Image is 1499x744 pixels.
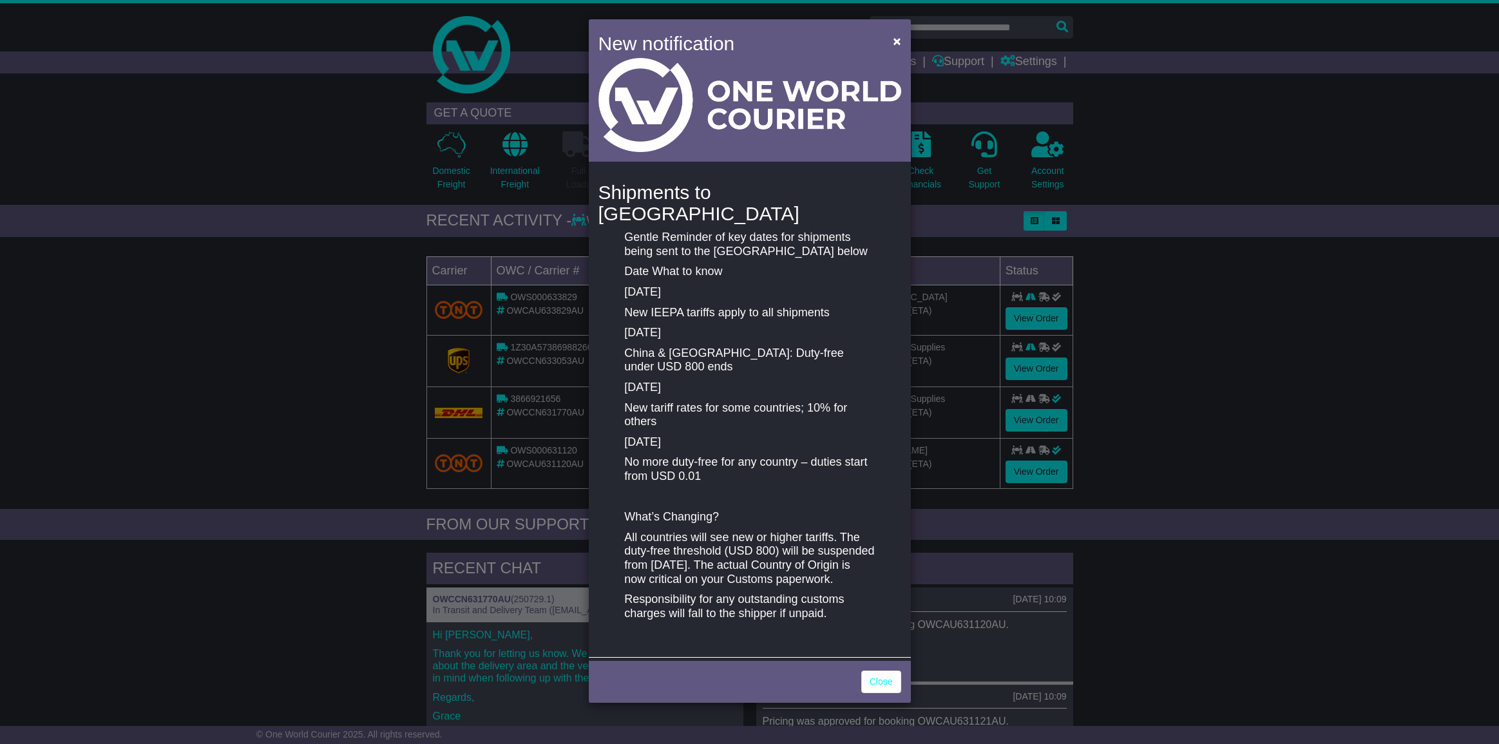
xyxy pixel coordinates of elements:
[624,401,874,429] p: New tariff rates for some countries; 10% for others
[624,531,874,586] p: All countries will see new or higher tariffs. The duty-free threshold (USD 800) will be suspended...
[624,510,874,524] p: What’s Changing?
[624,347,874,374] p: China & [GEOGRAPHIC_DATA]: Duty-free under USD 800 ends
[893,33,901,48] span: ×
[624,265,874,279] p: Date What to know
[598,58,901,152] img: Light
[624,593,874,620] p: Responsibility for any outstanding customs charges will fall to the shipper if unpaid.
[624,435,874,450] p: [DATE]
[886,28,907,54] button: Close
[598,29,875,58] h4: New notification
[598,182,901,224] h4: Shipments to [GEOGRAPHIC_DATA]
[624,285,874,300] p: [DATE]
[624,326,874,340] p: [DATE]
[861,671,901,693] a: Close
[624,381,874,395] p: [DATE]
[624,306,874,320] p: New IEEPA tariffs apply to all shipments
[624,455,874,483] p: No more duty-free for any country – duties start from USD 0.01
[624,231,874,258] p: Gentle Reminder of key dates for shipments being sent to the [GEOGRAPHIC_DATA] below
